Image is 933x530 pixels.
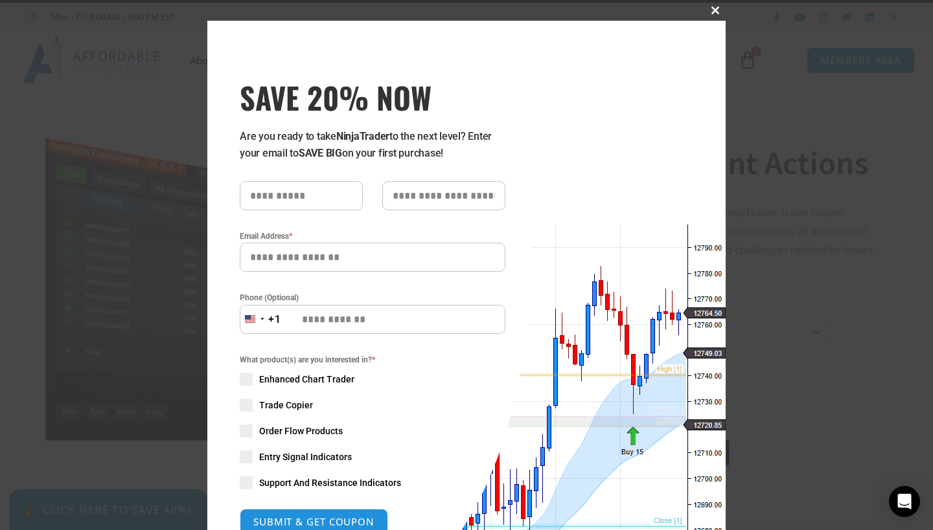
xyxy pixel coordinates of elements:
label: Order Flow Products [240,425,505,437]
div: +1 [268,311,281,328]
span: Entry Signal Indicators [259,450,352,463]
label: Support And Resistance Indicators [240,476,505,489]
strong: SAVE BIG [299,147,342,159]
span: Support And Resistance Indicators [259,476,401,489]
label: Trade Copier [240,399,505,412]
h3: SAVE 20% NOW [240,79,505,115]
div: Open Intercom Messenger [889,486,920,517]
label: Enhanced Chart Trader [240,373,505,386]
p: Are you ready to take to the next level? Enter your email to on your first purchase! [240,128,505,162]
button: Selected country [240,305,281,334]
label: Entry Signal Indicators [240,450,505,463]
span: Order Flow Products [259,425,343,437]
strong: NinjaTrader [336,130,389,142]
span: Enhanced Chart Trader [259,373,354,386]
label: Email Address [240,230,505,243]
span: What product(s) are you interested in? [240,353,505,366]
span: Trade Copier [259,399,313,412]
label: Phone (Optional) [240,291,505,304]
